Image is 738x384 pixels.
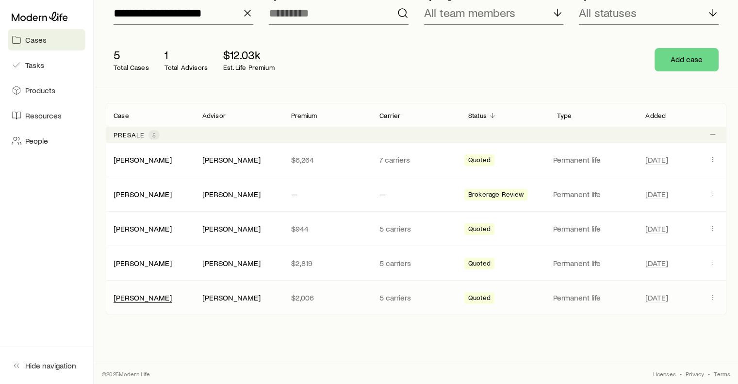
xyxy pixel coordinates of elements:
a: Resources [8,105,85,126]
p: — [379,189,453,199]
a: Products [8,80,85,101]
p: — [291,189,364,199]
p: Premium [291,112,317,119]
p: 5 carriers [379,293,453,302]
span: [DATE] [645,155,668,165]
a: Cases [8,29,85,50]
p: Total Advisors [164,64,208,71]
p: $2,006 [291,293,364,302]
a: [PERSON_NAME] [114,293,172,302]
p: All team members [424,6,515,19]
span: Products [25,85,55,95]
span: Quoted [468,156,491,166]
span: Cases [25,35,47,45]
div: [PERSON_NAME] [202,189,261,200]
div: [PERSON_NAME] [114,155,172,165]
p: All statuses [579,6,637,19]
p: $6,264 [291,155,364,165]
span: Quoted [468,259,491,269]
span: • [680,370,682,378]
p: Permanent life [553,224,634,234]
span: [DATE] [645,189,668,199]
a: Privacy [686,370,704,378]
p: Status [468,112,487,119]
div: [PERSON_NAME] [202,293,261,303]
p: Total Cases [114,64,149,71]
a: [PERSON_NAME] [114,258,172,267]
span: [DATE] [645,224,668,234]
div: [PERSON_NAME] [114,258,172,268]
a: [PERSON_NAME] [114,189,172,199]
button: Add case [655,48,719,71]
a: People [8,130,85,151]
p: $944 [291,224,364,234]
p: Added [645,112,666,119]
p: 7 carriers [379,155,453,165]
a: Terms [714,370,730,378]
a: [PERSON_NAME] [114,155,172,164]
span: Hide navigation [25,361,76,370]
span: • [708,370,710,378]
div: [PERSON_NAME] [114,224,172,234]
p: © 2025 Modern Life [102,370,150,378]
p: Permanent life [553,293,634,302]
span: Tasks [25,60,44,70]
div: [PERSON_NAME] [202,258,261,268]
p: Presale [114,131,145,139]
span: Quoted [468,225,491,235]
a: [PERSON_NAME] [114,224,172,233]
p: Est. Life Premium [223,64,275,71]
span: 5 [152,131,156,139]
p: 1 [164,48,208,62]
p: 5 [114,48,149,62]
p: Permanent life [553,155,634,165]
p: $12.03k [223,48,275,62]
p: 5 carriers [379,224,453,234]
span: Brokerage Review [468,190,524,200]
span: Resources [25,111,62,120]
button: Hide navigation [8,355,85,376]
a: Tasks [8,54,85,76]
p: Type [557,112,572,119]
div: [PERSON_NAME] [114,293,172,303]
p: Permanent life [553,258,634,268]
p: Advisor [202,112,226,119]
span: Quoted [468,294,491,304]
span: People [25,136,48,146]
a: Licenses [653,370,675,378]
p: Carrier [379,112,400,119]
div: Client cases [106,103,726,315]
span: [DATE] [645,258,668,268]
div: [PERSON_NAME] [202,224,261,234]
div: [PERSON_NAME] [202,155,261,165]
p: Case [114,112,129,119]
p: $2,819 [291,258,364,268]
span: [DATE] [645,293,668,302]
p: 5 carriers [379,258,453,268]
p: Permanent life [553,189,634,199]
